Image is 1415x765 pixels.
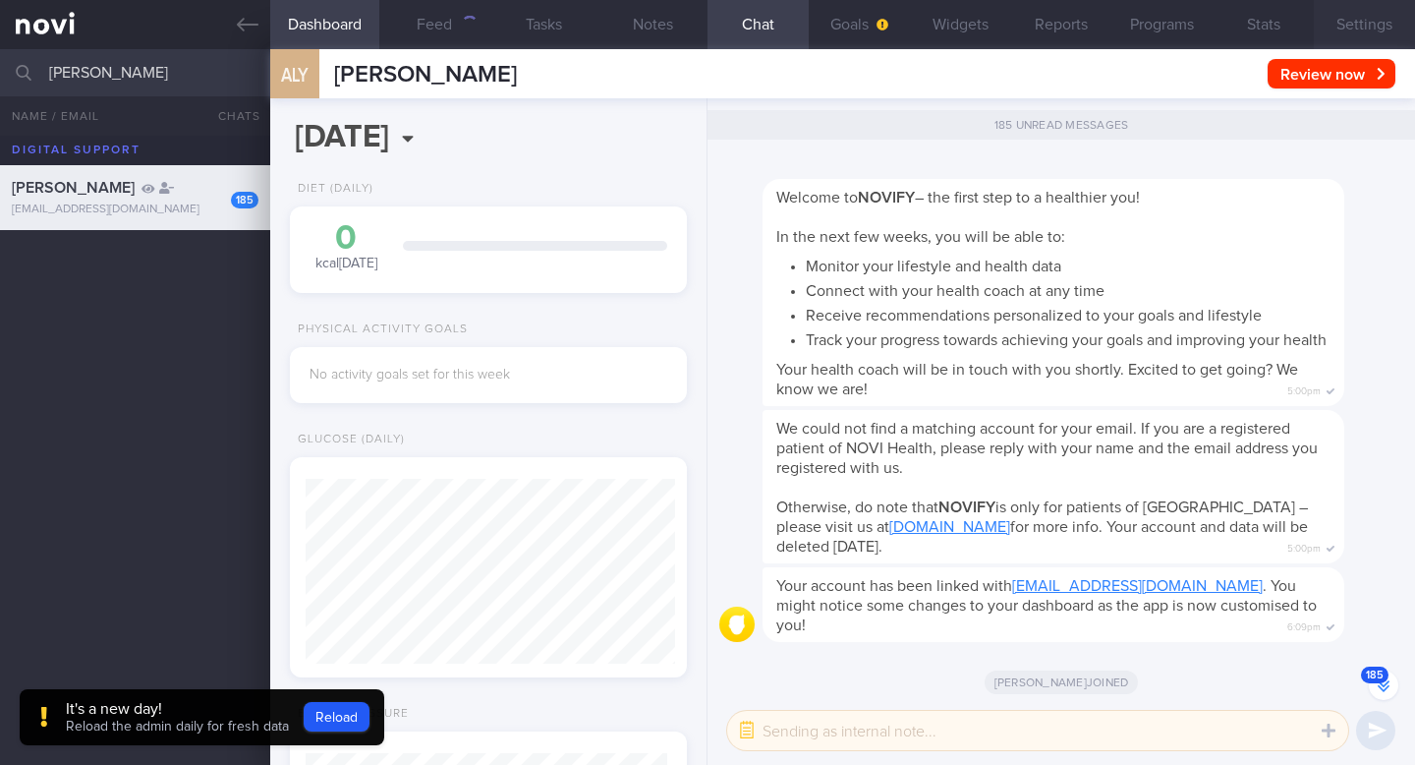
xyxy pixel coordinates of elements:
[938,500,995,515] strong: NOVIFY
[1287,537,1321,556] span: 5:00pm
[806,252,1330,276] li: Monitor your lifestyle and health data
[310,367,667,384] div: No activity goals set for this week
[12,180,135,196] span: [PERSON_NAME]
[776,190,1140,206] span: Welcome to – the first step to a healthier you!
[806,301,1330,325] li: Receive recommendations personalized to your goals and lifestyle
[858,190,915,206] strong: NOVIFY
[334,63,517,87] span: [PERSON_NAME]
[66,720,289,734] span: Reload the admin daily for fresh data
[776,229,1065,245] span: In the next few weeks, you will be able to:
[66,699,289,719] div: It's a new day!
[776,362,1298,397] span: Your health coach will be in touch with you shortly. Excited to get going? We know we are!
[1369,671,1398,700] button: 185
[1287,380,1321,398] span: 5:00pm
[1268,59,1395,88] button: Review now
[304,702,369,732] button: Reload
[985,671,1139,694] span: [PERSON_NAME] joined
[265,37,324,113] div: ALY
[290,433,405,447] div: Glucose (Daily)
[776,500,1308,555] span: Otherwise, do note that is only for patients of [GEOGRAPHIC_DATA] – please visit us at for more i...
[231,192,258,208] div: 185
[290,182,373,197] div: Diet (Daily)
[1287,616,1321,634] span: 6:09pm
[889,519,1010,535] a: [DOMAIN_NAME]
[290,323,468,337] div: Physical Activity Goals
[776,578,1317,633] span: Your account has been linked with . You might notice some changes to your dashboard as the app is...
[310,221,383,273] div: kcal [DATE]
[806,325,1330,350] li: Track your progress towards achieving your goals and improving your health
[806,276,1330,301] li: Connect with your health coach at any time
[310,221,383,256] div: 0
[1012,578,1263,594] a: [EMAIL_ADDRESS][DOMAIN_NAME]
[12,203,258,217] div: [EMAIL_ADDRESS][DOMAIN_NAME]
[192,96,270,136] button: Chats
[776,421,1318,476] span: We could not find a matching account for your email. If you are a registered patient of NOVI Heal...
[1361,667,1388,683] span: 185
